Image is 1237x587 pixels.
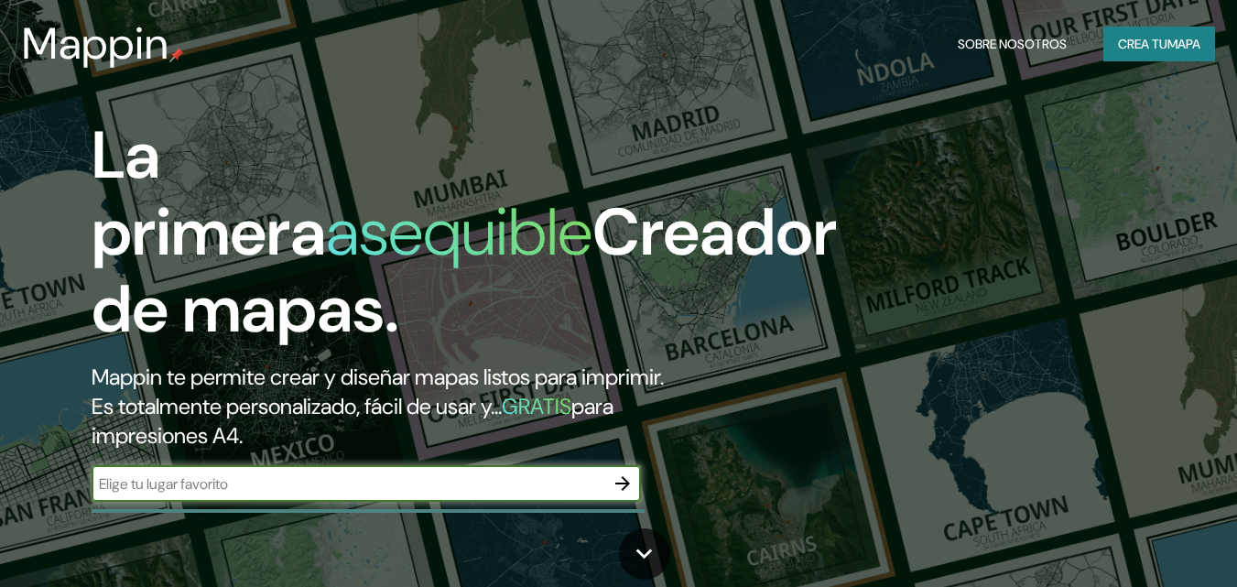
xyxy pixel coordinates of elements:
[92,363,664,391] font: Mappin te permite crear y diseñar mapas listos para imprimir.
[1118,36,1167,52] font: Crea tu
[326,190,592,275] font: asequible
[169,48,184,62] img: pin de mapeo
[502,392,571,420] font: GRATIS
[92,190,837,352] font: Creador de mapas.
[92,392,502,420] font: Es totalmente personalizado, fácil de usar y...
[92,473,604,495] input: Elige tu lugar favorito
[1167,36,1200,52] font: mapa
[950,27,1074,61] button: Sobre nosotros
[22,15,169,72] font: Mappin
[1103,27,1215,61] button: Crea tumapa
[92,392,613,450] font: para impresiones A4.
[958,36,1067,52] font: Sobre nosotros
[92,113,326,275] font: La primera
